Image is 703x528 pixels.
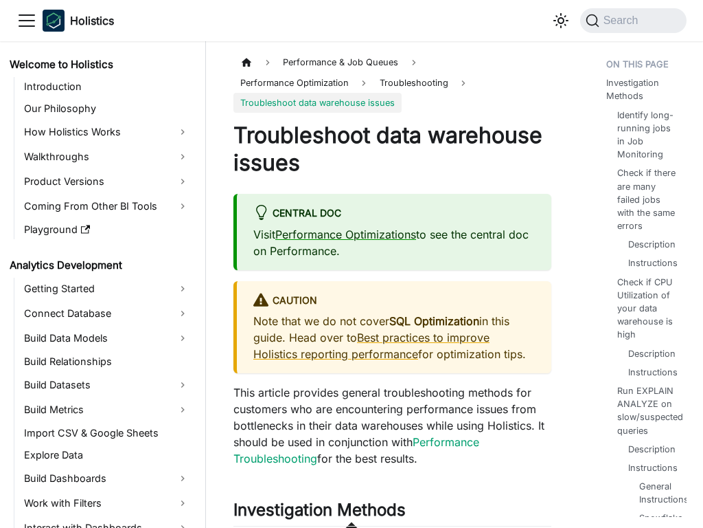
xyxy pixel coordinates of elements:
div: Central Doc [253,205,535,223]
a: Identify long-running jobs in Job Monitoring [617,109,676,162]
h1: Troubleshoot data warehouse issues [233,122,551,177]
span: Performance & Job Queues [276,52,405,72]
a: Analytics Development [5,256,194,275]
a: Product Versions [20,170,194,192]
a: Introduction [20,77,194,96]
h2: Investigation Methods [233,500,551,526]
span: Search [599,14,647,27]
b: Holistics [70,12,114,29]
a: Description [628,238,676,251]
a: Build Dashboards [20,467,194,489]
a: Investigation Methods [606,76,681,102]
a: Walkthroughs [20,146,194,168]
a: Description [628,443,676,456]
strong: SQL Optimization [389,314,479,328]
a: Home page [233,52,260,72]
a: Instructions [628,461,678,474]
button: Toggle navigation bar [16,10,37,31]
a: Instructions [628,256,678,269]
nav: Breadcrumbs [233,52,551,113]
span: Troubleshooting [380,78,448,88]
a: Connect Database [20,302,194,324]
a: HolisticsHolisticsHolistics [43,10,114,32]
span: Troubleshoot data warehouse issues [233,93,402,113]
a: Build Datasets [20,374,194,396]
a: Getting Started [20,278,194,300]
a: Build Relationships [20,352,194,371]
button: Switch between dark and light mode (currently system mode) [550,10,572,32]
a: Explore Data [20,445,194,465]
a: Run EXPLAIN ANALYZE on slow/suspected queries [617,384,683,437]
a: Import CSV & Google Sheets [20,423,194,443]
a: Build Data Models [20,327,194,349]
a: Instructions [628,366,678,379]
div: caution [253,292,535,310]
p: This article provides general troubleshooting methods for customers who are encountering performa... [233,384,551,467]
a: Troubleshooting [372,72,454,92]
a: Performance Optimizations [275,228,416,241]
img: Holistics [43,10,65,32]
a: Build Metrics [20,399,194,421]
a: Performance Optimization [233,72,356,92]
button: Search (Command+K) [580,8,687,33]
a: Description [628,347,676,360]
a: How Holistics Works [20,121,194,143]
a: Check if there are many failed jobs with the same errors [617,166,676,232]
a: Welcome to Holistics [5,55,194,74]
span: Performance Optimization [240,78,349,88]
p: Visit to see the central doc on Performance. [253,226,535,259]
a: General Instructions [639,480,689,506]
a: Work with Filters [20,492,194,514]
a: Playground [20,220,194,239]
a: Our Philosophy [20,99,194,118]
a: Coming From Other BI Tools [20,195,194,217]
a: Check if CPU Utilization of your data warehouse is high [617,276,676,342]
a: Best practices to improve Holistics reporting performance [253,331,489,361]
p: Note that we do not cover in this guide. Head over to for optimization tips. [253,313,535,362]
